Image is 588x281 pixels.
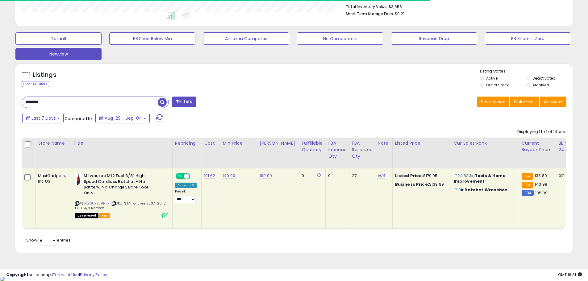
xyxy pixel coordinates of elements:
[75,201,166,210] span: | SKU: S Milwaukee 2567-20 12 FUEL 3/8 Ratchet
[522,182,533,188] small: FBA
[535,173,547,179] span: 138.89
[15,48,102,60] button: Newview
[99,213,110,218] span: FBA
[260,140,296,147] div: [PERSON_NAME]
[454,173,471,179] span: #24,533
[88,201,110,206] a: B08XB59NKR
[80,272,107,278] a: Privacy Policy
[95,113,150,123] button: Aug-29 - Sep-04
[540,97,566,107] button: Actions
[391,32,477,45] button: Revenue Drop
[260,173,272,179] a: 199.99
[223,173,235,179] a: 140.00
[486,76,498,81] label: Active
[204,140,217,147] div: Cost
[22,113,64,123] button: Last 7 Days
[454,187,461,193] span: #13
[454,173,506,184] span: Tools & Home Improvement
[328,173,344,179] div: 9
[328,140,347,159] div: FBA inbound Qty
[75,173,168,217] div: ASIN:
[558,272,582,278] span: 2025-09-12 16:31 GMT
[223,140,254,147] div: Min Price
[395,181,429,187] b: Business Price:
[172,97,196,107] button: Filters
[38,173,66,184] div: MaxiGadgets, Inc US
[514,99,533,105] span: Columns
[465,187,507,193] span: Ratchet Wrenches
[559,173,579,179] div: 0%
[477,97,509,107] button: Save View
[38,140,68,147] div: Store Name
[535,190,548,196] span: 135.99
[378,173,385,179] a: N/A
[522,190,534,196] small: FBM
[517,129,566,135] div: Displaying 1 to 1 of 1 items
[346,11,394,16] b: Short Term Storage Fees:
[454,173,514,184] p: in
[175,140,199,147] div: Repricing
[204,173,215,179] a: 101.62
[109,32,195,45] button: BB Price Below Min
[486,82,509,88] label: Out of Stock
[105,115,142,121] span: Aug-29 - Sep-04
[395,173,423,179] b: Listed Price:
[75,173,82,185] img: 31OjTs01kXL._SL40_.jpg
[84,173,159,197] b: Milwaukee M12 Fuel 3/8" High Speed Cordless Ratchet - No Battery, No Charger, Bare Tool Only
[73,140,170,147] div: Title
[395,182,446,187] div: $139.99
[176,174,184,179] span: ON
[346,2,562,10] li: $3,658
[189,174,199,179] span: OFF
[22,81,49,87] div: Clear All Filters
[395,140,448,147] div: Listed Price
[378,140,390,147] div: Note
[75,213,98,218] span: All listings that are unavailable for purchase on Amazon for any reason other than out-of-stock
[532,76,556,81] label: Deactivated
[26,237,71,243] span: Show: entries
[302,173,321,179] div: 0
[522,140,553,153] div: Current Buybox Price
[6,272,29,278] strong: Copyright
[485,32,571,45] button: BB Share = Zero
[15,32,102,45] button: Default
[395,11,404,17] span: $0.21
[522,173,533,180] small: FBA
[302,140,323,153] div: Fulfillable Quantity
[65,116,93,122] span: Compared to:
[175,183,197,188] div: Amazon AI
[33,71,56,79] h5: Listings
[6,272,107,278] div: seller snap | |
[346,4,388,9] b: Total Inventory Value:
[454,140,516,147] div: Cur Sales Rank
[175,189,197,203] div: Preset:
[31,115,56,121] span: Last 7 Days
[53,272,79,278] a: Terms of Use
[203,32,289,45] button: Amazon Competes
[297,32,383,45] button: No Competitors
[480,68,573,74] p: Listing States:
[535,181,547,187] span: 143.98
[352,173,370,179] div: 27
[559,140,581,153] div: BB Share 24h.
[454,187,514,193] p: in
[352,140,373,159] div: FBA Reserved Qty
[395,173,446,179] div: $179.05
[532,82,549,88] label: Archived
[510,97,539,107] button: Columns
